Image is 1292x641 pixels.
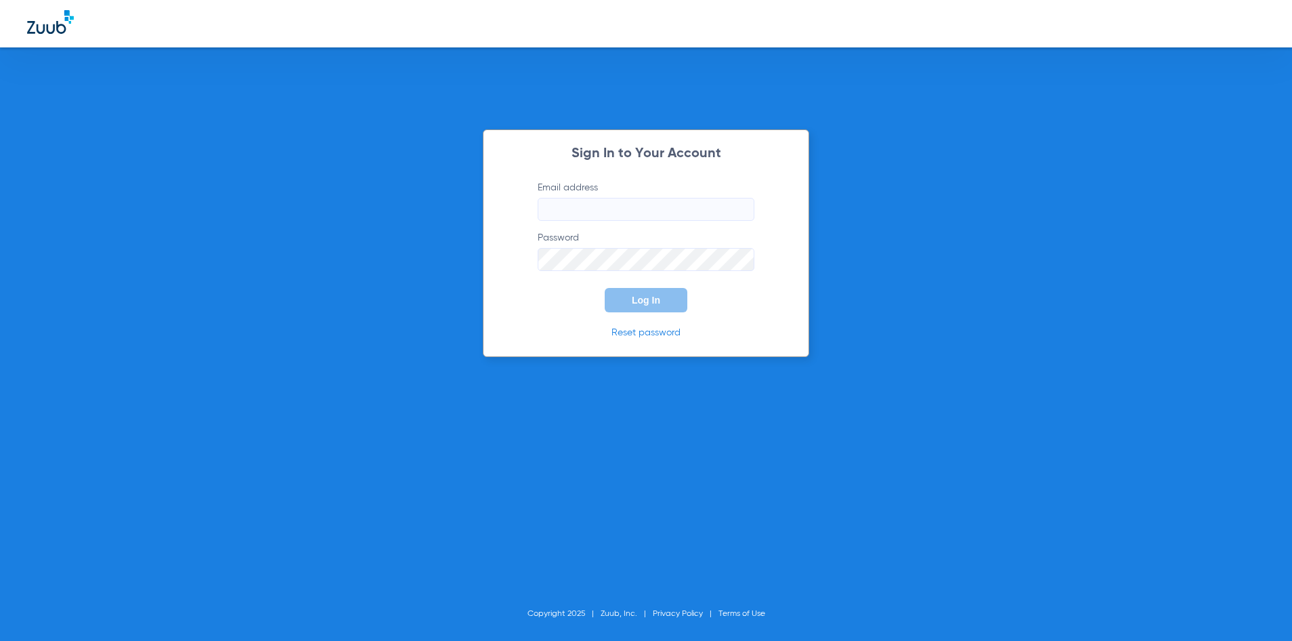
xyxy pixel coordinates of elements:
[718,610,765,618] a: Terms of Use
[601,607,653,621] li: Zuub, Inc.
[611,328,681,337] a: Reset password
[27,10,74,34] img: Zuub Logo
[538,231,754,271] label: Password
[605,288,687,312] button: Log In
[538,181,754,221] label: Email address
[632,295,660,306] span: Log In
[538,248,754,271] input: Password
[653,610,703,618] a: Privacy Policy
[538,198,754,221] input: Email address
[527,607,601,621] li: Copyright 2025
[1224,576,1292,641] iframe: Chat Widget
[517,147,775,161] h2: Sign In to Your Account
